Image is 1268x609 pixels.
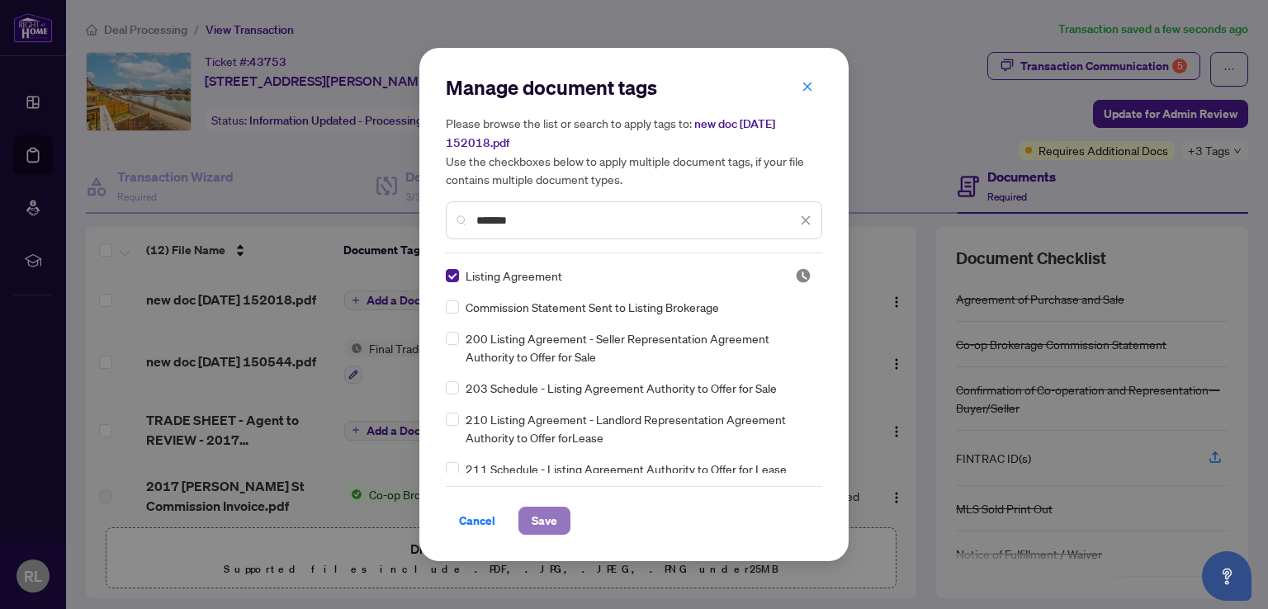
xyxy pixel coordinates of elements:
[466,298,719,316] span: Commission Statement Sent to Listing Brokerage
[446,507,509,535] button: Cancel
[466,329,812,366] span: 200 Listing Agreement - Seller Representation Agreement Authority to Offer for Sale
[795,267,811,284] span: Pending Review
[532,507,557,534] span: Save
[802,81,813,92] span: close
[518,507,570,535] button: Save
[1202,551,1251,601] button: Open asap
[466,460,787,478] span: 211 Schedule - Listing Agreement Authority to Offer for Lease
[446,114,822,188] h5: Please browse the list or search to apply tags to: Use the checkboxes below to apply multiple doc...
[459,507,495,534] span: Cancel
[466,267,562,285] span: Listing Agreement
[446,74,822,101] h2: Manage document tags
[466,379,777,397] span: 203 Schedule - Listing Agreement Authority to Offer for Sale
[466,410,812,446] span: 210 Listing Agreement - Landlord Representation Agreement Authority to Offer forLease
[800,215,811,226] span: close
[795,267,811,284] img: status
